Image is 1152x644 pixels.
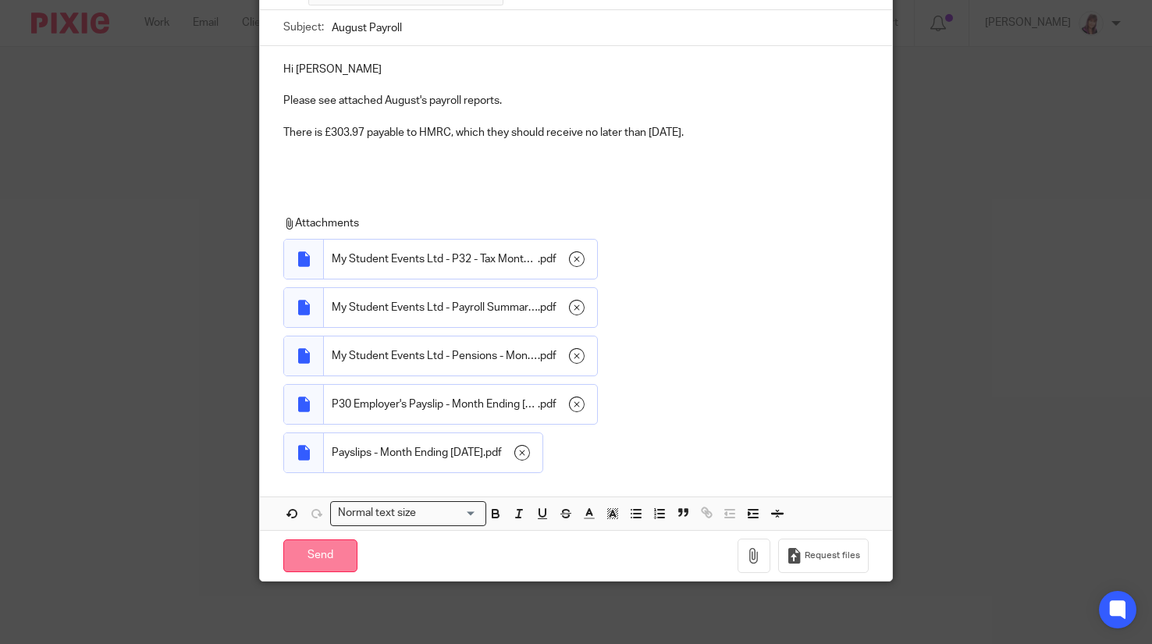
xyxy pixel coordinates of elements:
[540,251,556,267] span: pdf
[540,397,556,412] span: pdf
[324,288,597,327] div: .
[778,539,869,574] button: Request files
[332,348,538,364] span: My Student Events Ltd - Pensions - Month 5
[324,336,597,375] div: .
[540,348,556,364] span: pdf
[540,300,556,315] span: pdf
[283,215,862,231] p: Attachments
[324,385,597,424] div: .
[332,397,538,412] span: P30 Employer's Payslip - Month Ending [DATE] - My Student Events Ltd
[421,505,477,521] input: Search for option
[330,501,486,525] div: Search for option
[283,539,357,573] input: Send
[283,62,869,77] p: Hi [PERSON_NAME]
[334,505,419,521] span: Normal text size
[283,93,869,109] p: Please see attached August's payroll reports.
[283,20,324,35] label: Subject:
[332,445,483,461] span: Payslips - Month Ending [DATE]
[805,550,860,562] span: Request files
[332,251,538,267] span: My Student Events Ltd - P32 - Tax Months 1 to 5
[324,433,542,472] div: .
[332,300,538,315] span: My Student Events Ltd - Payroll Summary - Month 5
[283,125,869,141] p: There is £303.97 payable to HMRC, which they should receive no later than [DATE].
[324,240,597,279] div: .
[485,445,502,461] span: pdf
